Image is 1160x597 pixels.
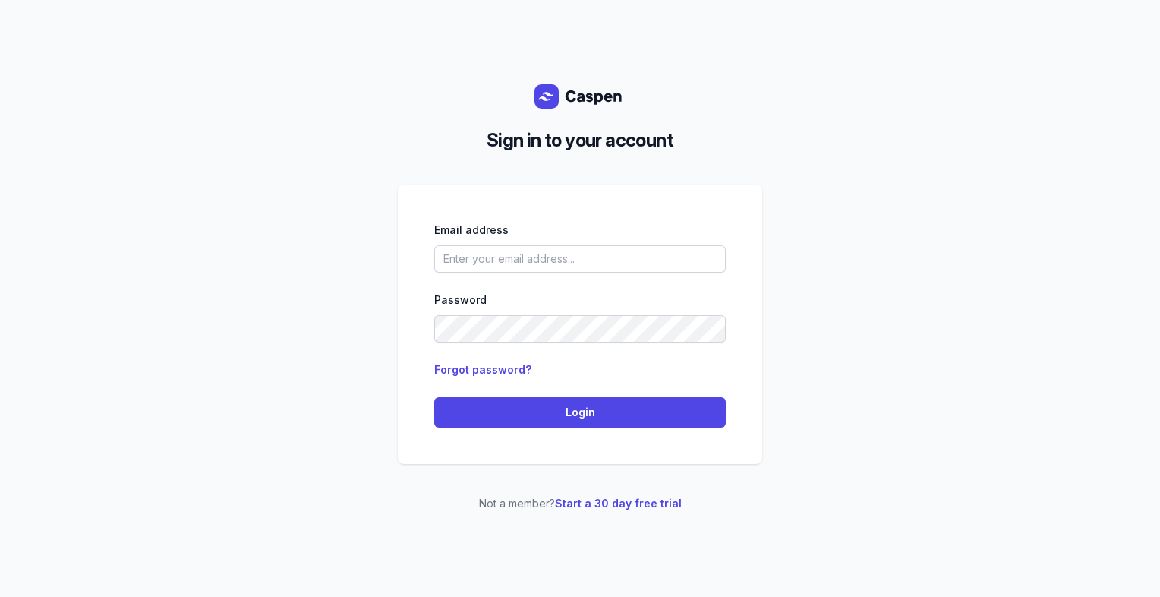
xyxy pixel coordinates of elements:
[434,245,726,273] input: Enter your email address...
[434,363,531,376] a: Forgot password?
[434,221,726,239] div: Email address
[398,494,762,513] p: Not a member?
[434,291,726,309] div: Password
[410,127,750,154] h2: Sign in to your account
[443,403,717,422] span: Login
[434,397,726,428] button: Login
[555,497,682,510] a: Start a 30 day free trial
